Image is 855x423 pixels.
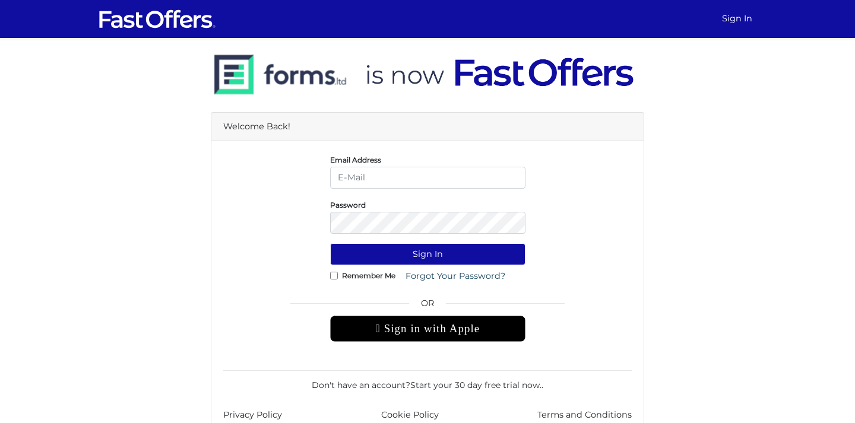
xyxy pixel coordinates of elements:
button: Sign In [330,243,525,265]
a: Cookie Policy [381,408,439,422]
a: Start your 30 day free trial now. [410,380,541,390]
div: Don't have an account? . [223,370,632,392]
div: Sign in with Apple [330,316,525,342]
a: Terms and Conditions [537,408,632,422]
input: E-Mail [330,167,525,189]
div: Welcome Back! [211,113,644,141]
a: Privacy Policy [223,408,282,422]
label: Email Address [330,158,381,161]
a: Sign In [717,7,757,30]
a: Forgot Your Password? [398,265,513,287]
label: Remember Me [342,274,395,277]
label: Password [330,203,366,206]
span: OR [330,297,525,316]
